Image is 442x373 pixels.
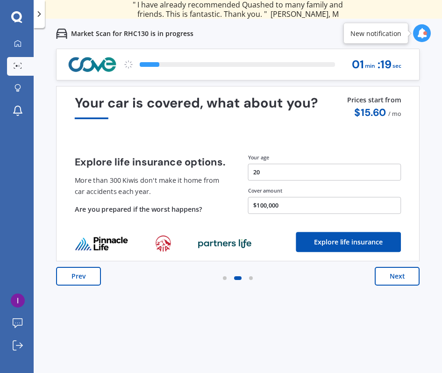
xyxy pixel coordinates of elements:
button: Explore life insurance [296,232,401,252]
span: Are you prepared if the worst happens? [75,205,202,214]
span: $ 15.60 [354,106,386,119]
button: Prev [56,267,101,286]
h4: Explore life insurance options. [75,156,228,168]
div: Cover amount [248,187,401,195]
span: : 19 [378,58,392,71]
img: car.f15378c7a67c060ca3f3.svg [56,28,67,39]
p: More than 300 Kiwis don't make it home from car accidents each year. [75,175,228,197]
span: / mo [388,109,401,117]
button: $100,000 [248,197,401,214]
p: Market Scan for RHC130 is in progress [71,29,193,38]
div: Your car is covered, what about you? [75,95,401,119]
span: sec [392,60,401,72]
img: ACg8ocKjsh1gSw-b3ud_laY5LBC0dOTMXj-7GX6MT-z1_ct_1Bxrfg=s96-c [11,294,25,308]
span: 01 [352,58,364,71]
div: New notification [350,29,401,38]
button: 20 [248,164,401,180]
img: life_provider_logo_1 [156,235,171,252]
p: Prices start from [347,95,401,107]
button: Next [375,267,420,286]
img: life_provider_logo_2 [198,238,251,249]
span: min [365,60,375,72]
div: Your age [248,154,401,161]
img: life_provider_logo_0 [75,236,128,251]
